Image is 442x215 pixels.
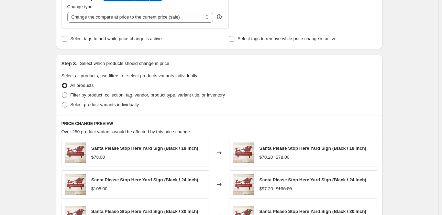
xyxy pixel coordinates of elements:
img: Santa_Sleigh_Please_Stop_Here_Metal_Ou_Red_Simple_Wood_BKGD_Mockup_png_80x.jpg [233,143,254,163]
h2: Step 3. [62,60,77,67]
span: $78.00 [91,155,105,160]
img: Santa_Sleigh_Please_Stop_Here_Metal_Ou_Red_Simple_Wood_BKGD_Mockup_png_80x.jpg [233,174,254,195]
span: Select product variants individually [70,102,139,107]
span: Santa Please Stop Here Yard Sign (Black / 24 Inch) [91,177,198,182]
span: Select tags to add while price change is active [70,36,162,41]
span: $78.00 [276,155,289,160]
span: All products [70,83,94,88]
span: $108.00 [91,186,108,191]
h6: PRICE CHANGE PREVIEW [62,121,377,126]
span: $70.20 [259,155,273,160]
span: Santa Please Stop Here Yard Sign (Black / 30 Inch) [91,209,198,214]
img: Santa_Sleigh_Please_Stop_Here_Metal_Ou_Red_Simple_Wood_BKGD_Mockup_png_80x.jpg [65,143,86,163]
span: Santa Please Stop Here Yard Sign (Black / 24 Inch) [259,177,366,182]
span: Filter by product, collection, tag, vendor, product type, variant title, or inventory [70,92,225,98]
span: Santa Please Stop Here Yard Sign (Black / 18 Inch) [91,146,198,151]
span: Select all products, use filters, or select products variants individually [62,73,197,78]
p: Select which products should change in price [80,60,169,67]
span: Change type [67,4,93,9]
span: Over 250 product variants would be affected by this price change: [62,129,191,134]
div: help [216,13,223,20]
span: Santa Please Stop Here Yard Sign (Black / 18 Inch) [259,146,366,151]
span: Select tags to remove while price change is active [237,36,336,41]
span: $97.20 [259,186,273,191]
span: $108.00 [276,186,292,191]
span: Santa Please Stop Here Yard Sign (Black / 30 Inch) [259,209,366,214]
img: Santa_Sleigh_Please_Stop_Here_Metal_Ou_Red_Simple_Wood_BKGD_Mockup_png_80x.jpg [65,174,86,195]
